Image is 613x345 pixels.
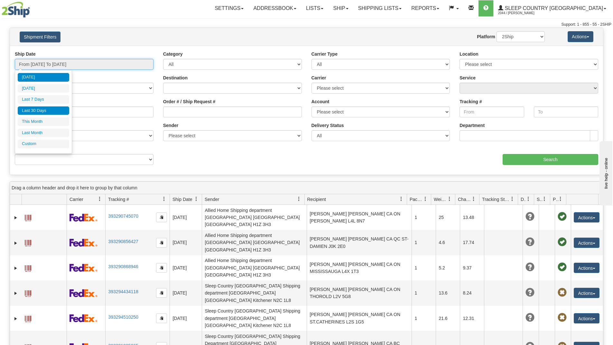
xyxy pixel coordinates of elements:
a: Reports [406,0,444,16]
td: [PERSON_NAME] [PERSON_NAME] CA ON MISSISSAUGA L4X 1T3 [307,255,412,280]
label: Service [460,75,476,81]
label: Sender [163,122,178,129]
td: 13.48 [460,205,484,230]
a: Label [25,237,31,247]
td: 1 [412,255,436,280]
span: Unknown [525,288,534,297]
li: Last 7 Days [18,95,69,104]
a: Carrier filter column settings [94,194,105,204]
span: Delivery Status [521,196,526,203]
a: Shipping lists [353,0,406,16]
button: Actions [574,238,599,248]
span: Unknown [525,212,534,221]
label: Order # / Ship Request # [163,98,216,105]
span: Unknown [525,238,534,247]
span: Pickup Not Assigned [558,288,567,297]
label: Delivery Status [311,122,344,129]
button: Shipment Filters [20,32,60,42]
div: Support: 1 - 855 - 55 - 2SHIP [2,22,611,27]
span: Pickup Not Assigned [558,313,567,322]
label: Tracking # [460,98,482,105]
td: Allied Home Shipping department [GEOGRAPHIC_DATA] [GEOGRAPHIC_DATA] [GEOGRAPHIC_DATA] H1Z 3H3 [202,255,307,280]
span: Weight [434,196,447,203]
span: Unknown [525,263,534,272]
td: 8.24 [460,280,484,305]
label: Carrier [311,75,326,81]
td: Sleep Country [GEOGRAPHIC_DATA] Shipping department [GEOGRAPHIC_DATA] [GEOGRAPHIC_DATA] Kitchener... [202,306,307,331]
button: Copy to clipboard [156,288,167,298]
a: Tracking # filter column settings [159,194,170,204]
span: Pickup Successfully created [558,212,567,221]
label: Location [460,51,478,57]
span: Pickup Status [553,196,558,203]
a: Sleep Country [GEOGRAPHIC_DATA] 2044 / [PERSON_NAME] [493,0,611,16]
td: 13.6 [436,280,460,305]
td: [PERSON_NAME] [PERSON_NAME] CA QC ST-DAMIEN J0K 2E0 [307,230,412,255]
label: Account [311,98,330,105]
button: Actions [574,288,599,298]
a: Packages filter column settings [420,194,431,204]
input: From [460,106,524,117]
span: Sleep Country [GEOGRAPHIC_DATA] [503,5,603,11]
a: Ship Date filter column settings [191,194,202,204]
input: Search [503,154,598,165]
a: Expand [13,290,19,296]
a: Charge filter column settings [468,194,479,204]
td: [PERSON_NAME] [PERSON_NAME] CA ON ST.CATHERINES L2S 1G5 [307,306,412,331]
a: Weight filter column settings [444,194,455,204]
label: Platform [477,33,495,40]
img: 2 - FedEx Express® [70,264,98,272]
button: Actions [574,313,599,323]
span: Sender [205,196,219,203]
li: Last 30 Days [18,106,69,115]
td: 17.74 [460,230,484,255]
a: Expand [13,265,19,271]
a: Expand [13,240,19,246]
td: [PERSON_NAME] [PERSON_NAME] CA ON THOROLD L2V 5G8 [307,280,412,305]
a: 393294510250 [108,314,138,320]
img: 2 - FedEx Express® [70,239,98,247]
a: Ship [328,0,353,16]
td: 5.2 [436,255,460,280]
a: Tracking Status filter column settings [507,194,518,204]
span: 2044 / [PERSON_NAME] [498,10,546,16]
img: 2 - FedEx Express® [70,213,98,222]
span: Pickup Successfully created [558,263,567,272]
label: Carrier Type [311,51,338,57]
td: [DATE] [170,255,202,280]
label: Category [163,51,183,57]
td: [DATE] [170,230,202,255]
a: Expand [13,315,19,322]
li: This Month [18,117,69,126]
span: Carrier [70,196,83,203]
a: Expand [13,214,19,221]
a: Addressbook [248,0,301,16]
a: Label [25,313,31,323]
button: Copy to clipboard [156,313,167,323]
img: 2 - FedEx Express® [70,314,98,322]
a: Pickup Status filter column settings [555,194,566,204]
a: Recipient filter column settings [396,194,407,204]
td: 1 [412,205,436,230]
td: Allied Home Shipping department [GEOGRAPHIC_DATA] [GEOGRAPHIC_DATA] [GEOGRAPHIC_DATA] H1Z 3H3 [202,205,307,230]
a: Settings [210,0,248,16]
span: Charge [458,196,471,203]
a: Label [25,212,31,222]
a: 393290868946 [108,264,138,269]
button: Copy to clipboard [156,213,167,222]
input: To [534,106,598,117]
td: 9.37 [460,255,484,280]
a: Label [25,287,31,298]
a: Label [25,262,31,273]
a: Shipment Issues filter column settings [539,194,550,204]
label: Ship Date [15,51,36,57]
li: Last Month [18,129,69,137]
button: Copy to clipboard [156,238,167,248]
span: Unknown [525,313,534,322]
li: Custom [18,140,69,148]
img: logo2044.jpg [2,2,30,18]
label: Destination [163,75,188,81]
a: Sender filter column settings [293,194,304,204]
label: Department [460,122,485,129]
li: [DATE] [18,84,69,93]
